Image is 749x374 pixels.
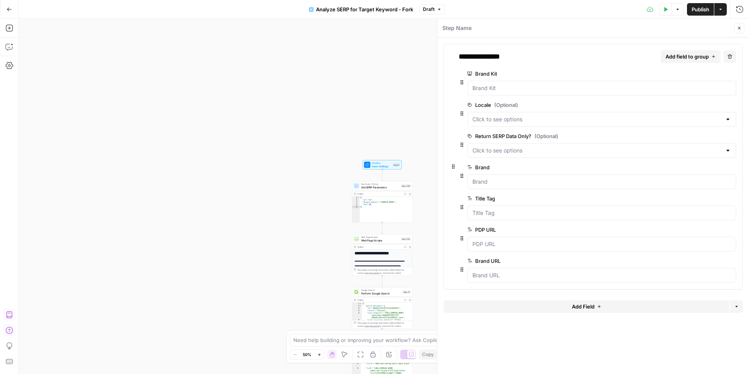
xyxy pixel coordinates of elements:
[352,305,362,307] div: 2
[419,4,445,14] button: Draft
[364,325,379,327] span: Copy the output
[352,181,412,223] div: Run Code · PythonGet SERP ParametersStep 208Output{ "gl":"us", "google_domain":"[DOMAIN_NAME]", "...
[382,276,383,287] g: Edge from step_220 to step_51
[419,349,437,360] button: Copy
[472,209,731,217] input: Title Tag
[372,164,391,168] span: Input Settings
[393,163,400,167] div: Inputs
[467,101,692,109] label: Locale
[357,197,360,199] span: Toggle code folding, rows 1 through 5
[403,290,411,294] div: Step 51
[666,53,709,60] span: Add field to group
[467,70,692,78] label: Brand Kit
[352,201,360,204] div: 3
[304,3,418,16] button: Analyze SERP for Target Keyword - Fork
[357,321,411,328] div: This output is too large & has been abbreviated for review. to view the full content.
[352,206,360,208] div: 5
[361,291,401,295] span: Perform Google Search
[382,223,383,234] g: Edge from step_208 to step_220
[357,245,402,248] div: Output
[472,178,731,186] input: Brand
[444,300,729,313] button: Add Field
[472,240,731,248] input: PDP URL
[472,115,722,123] input: Click to see options
[467,257,692,265] label: Brand URL
[472,147,722,154] input: Click to see options
[352,204,360,206] div: 4
[316,5,413,13] span: Analyze SERP for Target Keyword - Fork
[494,101,518,109] span: (Optional)
[352,303,362,305] div: 1
[361,289,401,292] span: Google Search
[572,303,595,310] span: Add Field
[467,163,692,171] label: Brand
[303,351,311,358] span: 50%
[467,132,692,140] label: Return SERP Data Only?
[692,5,709,13] span: Publish
[423,6,435,13] span: Draft
[352,307,362,310] div: 3
[361,183,399,186] span: Run Code · Python
[352,319,362,331] div: 6
[661,50,721,63] button: Add field to group
[357,298,402,301] div: Output
[401,237,411,241] div: Step 220
[534,132,558,140] span: (Optional)
[472,84,731,92] input: Brand Kit
[352,197,360,199] div: 1
[357,268,411,275] div: This output is too large & has been abbreviated for review. to view the full content.
[467,195,692,202] label: Title Tag
[352,199,360,201] div: 2
[382,170,383,181] g: Edge from start to step_208
[364,272,379,274] span: Copy the output
[352,363,361,367] div: 4
[361,185,399,189] span: Get SERP Parameters
[352,310,362,312] div: 4
[382,329,383,340] g: Edge from step_51 to step_219
[372,161,391,165] span: Workflow
[361,236,399,239] span: Web Page Scrape
[357,192,402,195] div: Output
[467,226,692,234] label: PDP URL
[472,271,731,279] input: Brand URL
[360,305,362,307] span: Toggle code folding, rows 2 through 12
[352,312,362,319] div: 5
[361,238,399,242] span: Web Page Scrape
[352,287,412,329] div: Google SearchPerform Google SearchStep 51Output{ "search_metadata":{ "id":"68e92c434c437fcb216502...
[352,160,412,170] div: WorkflowInput SettingsInputs
[687,3,714,16] button: Publish
[401,184,411,188] div: Step 208
[422,351,434,358] span: Copy
[360,303,362,305] span: Toggle code folding, rows 1 through 547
